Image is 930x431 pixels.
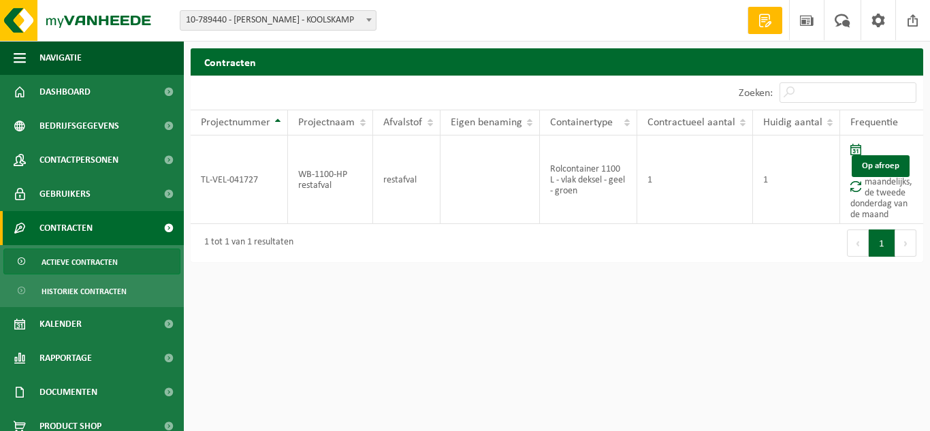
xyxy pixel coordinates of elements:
a: Actieve contracten [3,249,180,274]
td: maandelijks, de tweede donderdag van de maand [840,135,923,224]
td: Rolcontainer 1100 L - vlak deksel - geel - groen [540,135,637,224]
div: 1 tot 1 van 1 resultaten [197,231,293,255]
button: 1 [869,229,895,257]
span: Gebruikers [39,177,91,211]
span: Kalender [39,307,82,341]
span: Actieve contracten [42,249,118,275]
label: Zoeken: [739,88,773,99]
a: Op afroep [852,155,910,177]
span: Afvalstof [383,117,422,128]
td: TL-VEL-041727 [191,135,288,224]
span: Bedrijfsgegevens [39,109,119,143]
span: 10-789440 - EDDY DECLOEDT - KOOLSKAMP [180,10,376,31]
span: Huidig aantal [763,117,822,128]
td: WB-1100-HP restafval [288,135,373,224]
span: Historiek contracten [42,278,127,304]
span: 10-789440 - EDDY DECLOEDT - KOOLSKAMP [180,11,376,30]
span: Contactpersonen [39,143,118,177]
span: Projectnaam [298,117,355,128]
span: Frequentie [850,117,898,128]
h2: Contracten [191,48,923,75]
span: Projectnummer [201,117,270,128]
td: 1 [637,135,753,224]
button: Previous [847,229,869,257]
td: restafval [373,135,440,224]
span: Navigatie [39,41,82,75]
span: Documenten [39,375,97,409]
span: Eigen benaming [451,117,522,128]
a: Historiek contracten [3,278,180,304]
button: Next [895,229,916,257]
span: Rapportage [39,341,92,375]
span: Dashboard [39,75,91,109]
span: Contractueel aantal [647,117,735,128]
span: Contracten [39,211,93,245]
td: 1 [753,135,840,224]
span: Containertype [550,117,613,128]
